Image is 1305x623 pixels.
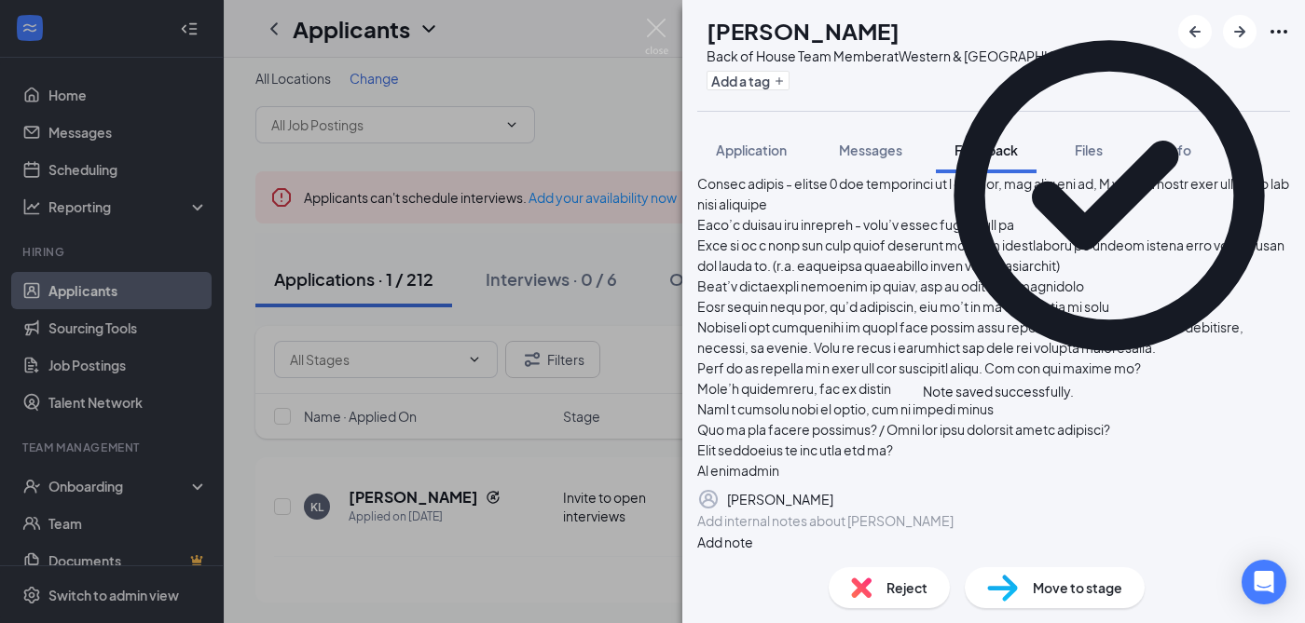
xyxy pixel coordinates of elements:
span: Application [716,142,787,158]
span: Move to stage [1033,577,1122,598]
div: Note saved successfully. [923,382,1074,401]
svg: Profile [697,488,720,510]
svg: Plus [774,75,785,87]
div: [PERSON_NAME] [727,489,833,509]
h1: [PERSON_NAME] [707,15,900,47]
svg: CheckmarkCircle [923,9,1296,382]
div: Back of House Team Member at Western & [GEOGRAPHIC_DATA] [707,47,1100,65]
span: Messages [839,142,902,158]
span: Reject [886,577,927,598]
div: Open Intercom Messenger [1242,560,1286,604]
button: Add note [697,532,753,552]
button: PlusAdd a tag [707,71,790,90]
